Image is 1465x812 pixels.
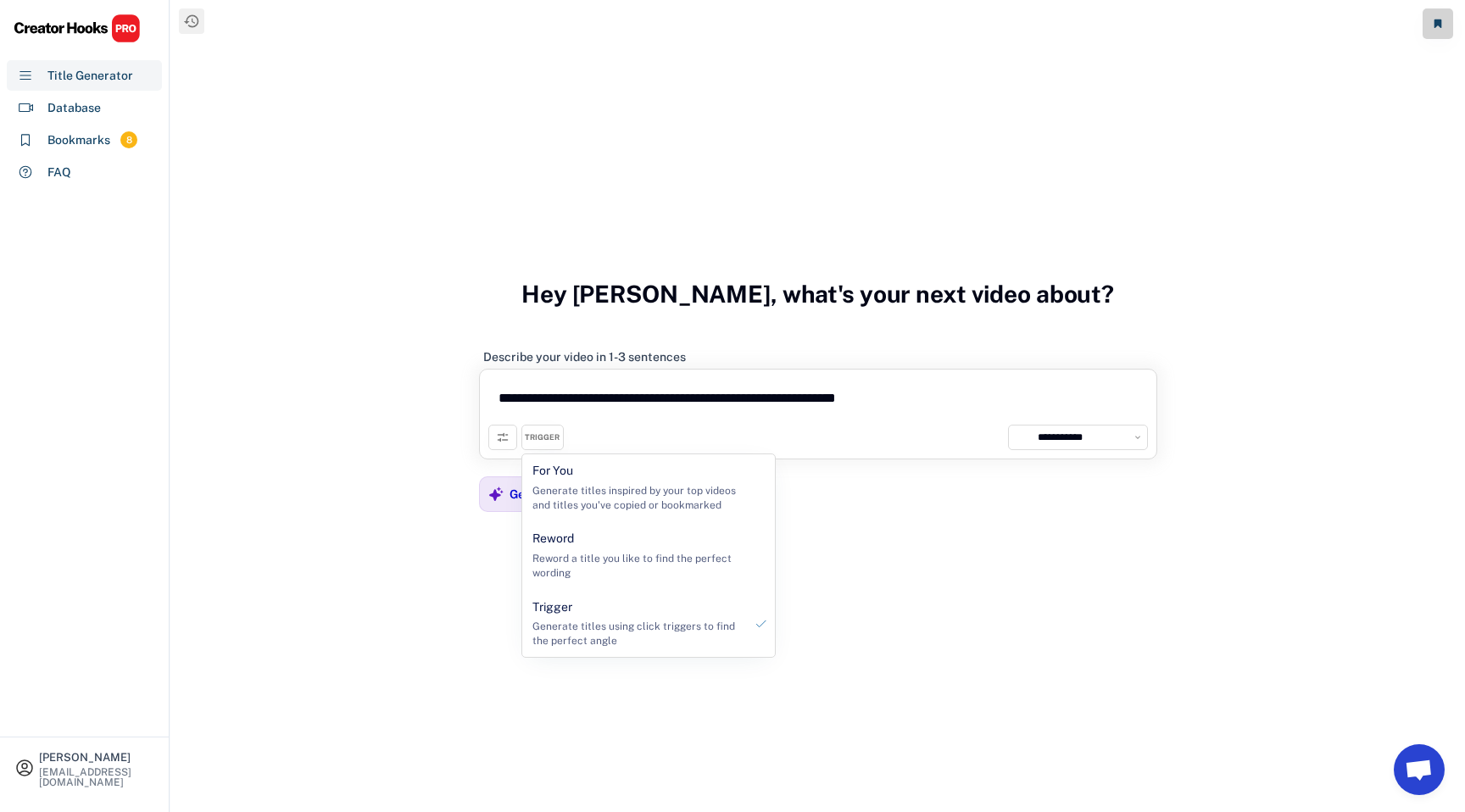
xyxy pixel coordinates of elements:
div: Database [47,99,101,117]
div: Generate titles using click triggers to find the perfect angle [532,620,744,648]
div: TRIGGER [525,432,560,443]
div: Generate title ideas [510,487,625,502]
div: Describe your video in 1-3 sentences [483,349,686,364]
div: Generate titles inspired by your top videos and titles you've copied or bookmarked [532,484,744,513]
div: 8 [120,133,137,147]
div: Reword a title you like to find the perfect wording [532,552,744,581]
div: FAQ [47,164,71,181]
img: CHPRO%20Logo.svg [14,14,141,43]
h3: Hey [PERSON_NAME], what's your next video about? [521,262,1114,326]
a: Open chat [1394,744,1445,795]
div: Reword [532,531,574,548]
div: For You [532,463,573,480]
div: [PERSON_NAME] [39,752,154,763]
div: Title Generator [47,67,133,85]
div: [EMAIL_ADDRESS][DOMAIN_NAME] [39,767,154,787]
div: Bookmarks [47,131,110,149]
img: channels4_profile.jpg [1013,430,1028,445]
div: Trigger [532,599,572,616]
